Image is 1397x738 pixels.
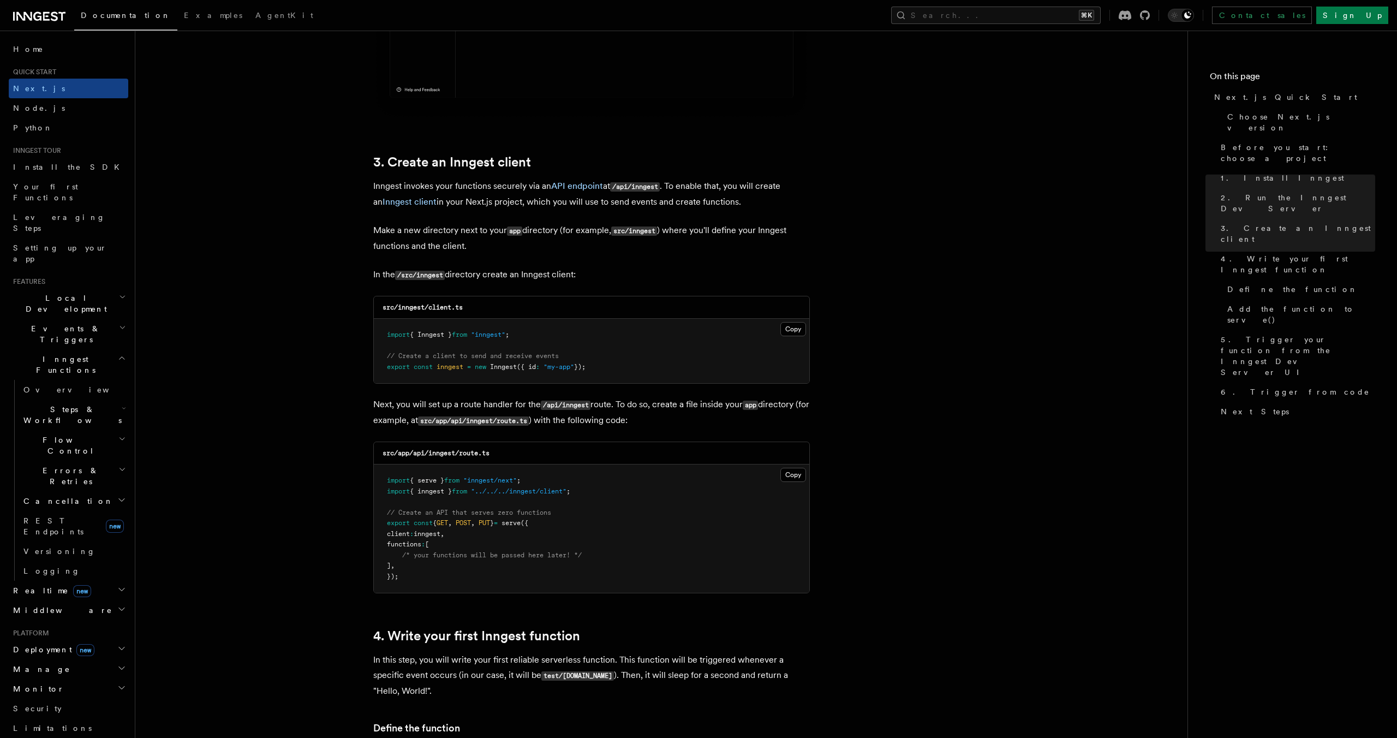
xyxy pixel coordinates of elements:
[421,540,425,548] span: :
[373,267,810,283] p: In the directory create an Inngest client:
[9,207,128,238] a: Leveraging Steps
[505,331,509,338] span: ;
[19,511,128,541] a: REST Endpointsnew
[9,629,49,638] span: Platform
[13,213,105,233] span: Leveraging Steps
[106,520,124,533] span: new
[383,303,463,311] code: src/inngest/client.ts
[574,363,586,371] span: });
[475,363,486,371] span: new
[13,84,65,93] span: Next.js
[1168,9,1194,22] button: Toggle dark mode
[19,404,122,426] span: Steps & Workflows
[19,561,128,581] a: Logging
[9,323,119,345] span: Events & Triggers
[23,385,136,394] span: Overview
[1216,138,1375,168] a: Before you start: choose a project
[9,664,70,675] span: Manage
[73,585,91,597] span: new
[410,530,414,538] span: :
[494,519,498,527] span: =
[9,79,128,98] a: Next.js
[13,44,44,55] span: Home
[1316,7,1388,24] a: Sign Up
[373,178,810,210] p: Inngest invokes your functions securely via an at . To enable that, you will create an in your Ne...
[1221,172,1344,183] span: 1. Install Inngest
[1216,188,1375,218] a: 2. Run the Inngest Dev Server
[1227,111,1375,133] span: Choose Next.js version
[19,435,118,456] span: Flow Control
[410,487,452,495] span: { inngest }
[471,519,475,527] span: ,
[1221,192,1375,214] span: 2. Run the Inngest Dev Server
[387,331,410,338] span: import
[1227,303,1375,325] span: Add the function to serve()
[410,477,444,484] span: { serve }
[387,519,410,527] span: export
[391,562,395,569] span: ,
[13,123,53,132] span: Python
[23,516,83,536] span: REST Endpoints
[184,11,242,20] span: Examples
[566,487,570,495] span: ;
[452,487,467,495] span: from
[19,461,128,491] button: Errors & Retries
[9,605,112,616] span: Middleware
[9,581,128,600] button: Realtimenew
[19,465,118,487] span: Errors & Retries
[414,519,433,527] span: const
[1227,284,1358,295] span: Define the function
[13,163,126,171] span: Install the SDK
[9,585,91,596] span: Realtime
[551,181,603,191] a: API endpoint
[440,530,444,538] span: ,
[1210,87,1375,107] a: Next.js Quick Start
[13,243,107,263] span: Setting up your app
[444,477,459,484] span: from
[387,562,391,569] span: ]
[387,352,559,360] span: // Create a client to send and receive events
[1216,218,1375,249] a: 3. Create an Inngest client
[517,477,521,484] span: ;
[502,519,521,527] span: serve
[507,227,522,236] code: app
[9,68,56,76] span: Quick start
[13,724,92,733] span: Limitations
[437,519,448,527] span: GET
[387,477,410,484] span: import
[490,519,494,527] span: }
[9,118,128,138] a: Python
[9,39,128,59] a: Home
[19,496,114,507] span: Cancellation
[1221,334,1375,378] span: 5. Trigger your function from the Inngest Dev Server UI
[76,644,94,656] span: new
[780,322,806,336] button: Copy
[19,400,128,430] button: Steps & Workflows
[9,380,128,581] div: Inngest Functions
[1221,142,1375,164] span: Before you start: choose a project
[448,519,452,527] span: ,
[9,718,128,738] a: Limitations
[383,449,489,457] code: src/app/api/inngest/route.ts
[536,363,540,371] span: :
[1216,402,1375,421] a: Next Steps
[1214,92,1357,103] span: Next.js Quick Start
[387,540,421,548] span: functions
[9,146,61,155] span: Inngest tour
[1216,382,1375,402] a: 6. Trigger from code
[1210,70,1375,87] h4: On this page
[433,519,437,527] span: {
[452,331,467,338] span: from
[19,491,128,511] button: Cancellation
[9,640,128,659] button: Deploymentnew
[9,354,118,376] span: Inngest Functions
[9,699,128,718] a: Security
[9,600,128,620] button: Middleware
[19,380,128,400] a: Overview
[1221,406,1289,417] span: Next Steps
[467,363,471,371] span: =
[387,487,410,495] span: import
[1212,7,1312,24] a: Contact sales
[1216,168,1375,188] a: 1. Install Inngest
[9,157,128,177] a: Install the SDK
